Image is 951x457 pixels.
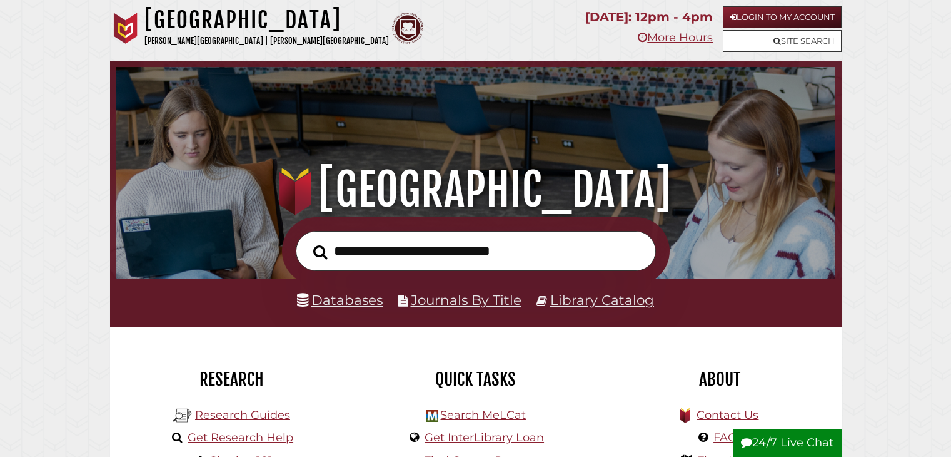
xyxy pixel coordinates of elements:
[188,431,293,444] a: Get Research Help
[195,408,290,422] a: Research Guides
[426,410,438,422] img: Hekman Library Logo
[411,292,521,308] a: Journals By Title
[363,369,588,390] h2: Quick Tasks
[713,431,743,444] a: FAQs
[585,6,713,28] p: [DATE]: 12pm - 4pm
[313,244,328,259] i: Search
[550,292,654,308] a: Library Catalog
[440,408,526,422] a: Search MeLCat
[297,292,383,308] a: Databases
[119,369,345,390] h2: Research
[307,241,334,263] button: Search
[110,13,141,44] img: Calvin University
[144,34,389,48] p: [PERSON_NAME][GEOGRAPHIC_DATA] | [PERSON_NAME][GEOGRAPHIC_DATA]
[392,13,423,44] img: Calvin Theological Seminary
[607,369,832,390] h2: About
[638,31,713,44] a: More Hours
[697,408,758,422] a: Contact Us
[130,162,820,217] h1: [GEOGRAPHIC_DATA]
[723,6,842,28] a: Login to My Account
[425,431,544,444] a: Get InterLibrary Loan
[723,30,842,52] a: Site Search
[144,6,389,34] h1: [GEOGRAPHIC_DATA]
[173,406,192,425] img: Hekman Library Logo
